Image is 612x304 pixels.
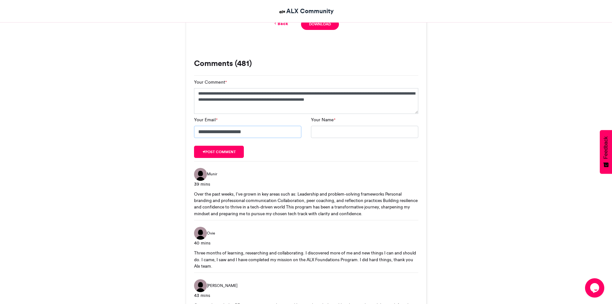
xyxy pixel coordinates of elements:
img: Ovie [194,227,207,240]
label: Your Comment [194,79,227,86]
label: Your Name [311,116,335,123]
a: Download [301,19,339,30]
span: Ovie [207,230,215,236]
div: 43 mins [194,292,418,299]
span: Feedback [603,136,609,159]
img: ALX Community [278,8,286,16]
label: Your Email [194,116,217,123]
a: Back [273,20,288,27]
div: 40 mins [194,240,418,246]
h3: Comments (481) [194,60,418,67]
div: Over the past weeks, I’ve grown in key areas such as: Leadership and problem-solving frameworks P... [194,191,418,217]
div: Three months of learning, researching and collaborating. I discovered more of me and new things I... [194,250,418,269]
iframe: chat widget [585,278,606,298]
div: 39 mins [194,181,418,188]
span: Munir [207,171,217,177]
img: Brayan [194,279,207,292]
button: Post comment [194,146,244,158]
button: Feedback - Show survey [600,130,612,174]
img: Munir [194,168,207,181]
span: [PERSON_NAME] [207,283,237,289]
a: ALX Community [278,6,334,16]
